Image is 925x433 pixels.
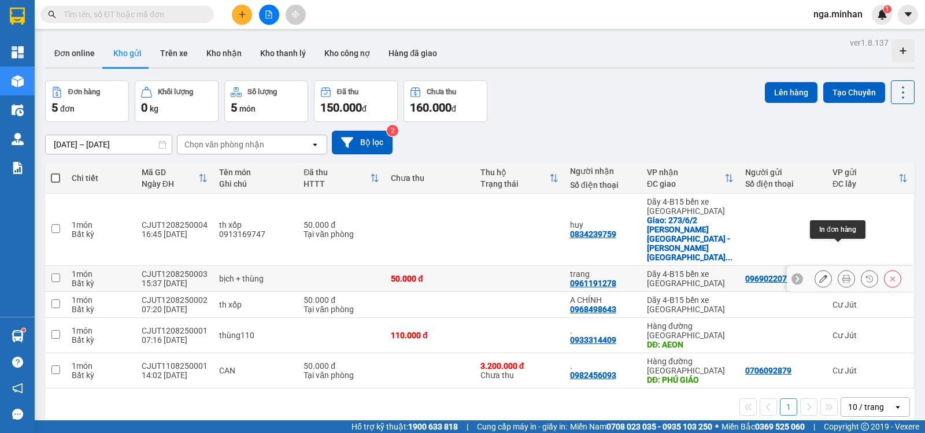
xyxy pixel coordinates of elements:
input: Tìm tên, số ĐT hoặc mã đơn [64,8,200,21]
div: CJUT1208250004 [142,220,208,230]
img: warehouse-icon [12,104,24,116]
div: 0834239759 [75,51,243,68]
div: Sửa đơn hàng [815,270,832,287]
span: 160.000 [410,101,452,114]
div: 1 món [72,326,130,335]
div: bịch + thùng [219,274,293,283]
th: Toggle SortBy [475,163,564,194]
div: 0982456093 [570,371,616,380]
span: TC: [75,74,91,86]
div: Tại văn phòng [304,305,379,314]
div: ĐC giao [647,179,724,188]
sup: 1 [22,328,25,332]
img: warehouse-icon [12,75,24,87]
div: Trạng thái [480,179,549,188]
span: | [813,420,815,433]
div: Tại văn phòng [304,230,379,239]
div: 50.000 đ [304,220,379,230]
button: 1 [780,398,797,416]
span: 5 [51,101,58,114]
div: Bất kỳ [72,230,130,239]
span: notification [12,383,23,394]
span: món [239,104,256,113]
div: Số điện thoại [745,179,821,188]
span: Miền Nam [570,420,712,433]
strong: 0369 525 060 [755,422,805,431]
span: Cung cấp máy in - giấy in: [477,420,567,433]
img: dashboard-icon [12,46,24,58]
div: Hàng đường [GEOGRAPHIC_DATA] [647,321,734,340]
div: Bất kỳ [72,335,130,345]
div: 50.000 đ [391,274,469,283]
span: aim [291,10,299,18]
div: CJUT1208250001 [142,326,208,335]
button: aim [286,5,306,25]
div: CJUT1208250002 [142,295,208,305]
img: solution-icon [12,162,24,174]
div: Giao: 273/6/2 tân hòa đông -bình trị đông - bình tân [647,216,734,262]
div: 15:37 [DATE] [142,279,208,288]
strong: 0708 023 035 - 0935 103 250 [606,422,712,431]
button: Đơn online [45,39,104,67]
div: CJUT1108250001 [142,361,208,371]
th: Toggle SortBy [136,163,213,194]
button: Kho gửi [104,39,151,67]
strong: 1900 633 818 [408,422,458,431]
span: plus [238,10,246,18]
span: ⚪️ [715,424,719,429]
button: Lên hàng [765,82,817,103]
div: Bất kỳ [72,279,130,288]
div: Dãy 4-B15 bến xe [GEOGRAPHIC_DATA] [647,269,734,288]
div: . [570,326,635,335]
div: Tại văn phòng [304,371,379,380]
div: 07:20 [DATE] [142,305,208,314]
button: Tạo Chuyến [823,82,885,103]
div: 1 món [72,361,130,371]
span: đ [452,104,456,113]
span: caret-down [903,9,913,20]
button: Đã thu150.000đ [314,80,398,122]
button: Kho công nợ [315,39,379,67]
div: Dãy 4-B15 bến xe [GEOGRAPHIC_DATA] [647,197,734,216]
button: Trên xe [151,39,197,67]
span: message [12,409,23,420]
div: Thu hộ [480,168,549,177]
div: Cư Jút [832,225,908,234]
button: Kho thanh lý [251,39,315,67]
div: Ghi chú [219,179,293,188]
div: 16:45 [DATE] [142,230,208,239]
span: Nhận: [75,11,103,23]
div: DĐ: PHÚ GIÁO [647,375,734,384]
img: icon-new-feature [877,9,887,20]
button: Kho nhận [197,39,251,67]
button: Khối lượng0kg [135,80,219,122]
div: In đơn hàng [810,220,865,239]
div: Chi tiết [72,173,130,183]
div: Ngày ĐH [142,179,198,188]
div: 3.200.000 đ [480,361,558,371]
button: plus [232,5,252,25]
div: Dãy 4-B15 bến xe [GEOGRAPHIC_DATA] [75,10,243,38]
div: Cư Jút [10,10,67,24]
th: Toggle SortBy [298,163,385,194]
span: Hỗ trợ kỹ thuật: [351,420,458,433]
div: 0913169747 [219,230,293,239]
div: VP gửi [832,168,898,177]
div: 1 món [72,220,130,230]
div: 0969022071 [745,274,791,283]
span: Gửi: [10,11,28,23]
th: Toggle SortBy [641,163,739,194]
div: th xốp [219,220,293,230]
span: search [48,10,56,18]
div: Số lượng [247,88,277,96]
input: Select a date range. [46,135,172,154]
div: 0933314409 [570,335,616,345]
span: đơn [60,104,75,113]
div: Số điện thoại [570,180,635,190]
span: copyright [861,423,869,431]
button: file-add [259,5,279,25]
div: Chọn văn phòng nhận [184,139,264,150]
span: question-circle [12,357,23,368]
div: . [570,361,635,371]
div: Khối lượng [158,88,193,96]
